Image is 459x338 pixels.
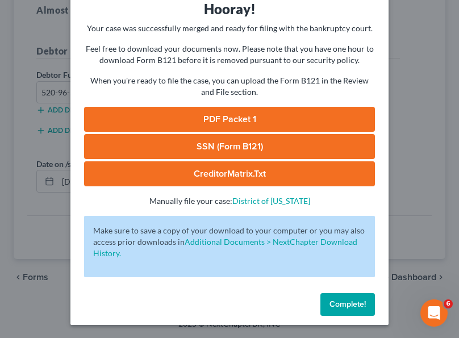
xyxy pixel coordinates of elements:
p: Feel free to download your documents now. Please note that you have one hour to download Form B12... [84,43,375,66]
p: When you're ready to file the case, you can upload the Form B121 in the Review and File section. [84,75,375,98]
span: 6 [444,299,453,308]
a: Additional Documents > NextChapter Download History. [93,237,357,258]
p: Manually file your case: [84,195,375,207]
a: District of [US_STATE] [232,196,310,206]
p: Your case was successfully merged and ready for filing with the bankruptcy court. [84,23,375,34]
a: PDF Packet 1 [84,107,375,132]
iframe: Intercom live chat [420,299,448,327]
a: SSN (Form B121) [84,134,375,159]
p: Make sure to save a copy of your download to your computer or you may also access prior downloads in [93,225,366,259]
span: Complete! [329,299,366,309]
a: CreditorMatrix.txt [84,161,375,186]
button: Complete! [320,293,375,316]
